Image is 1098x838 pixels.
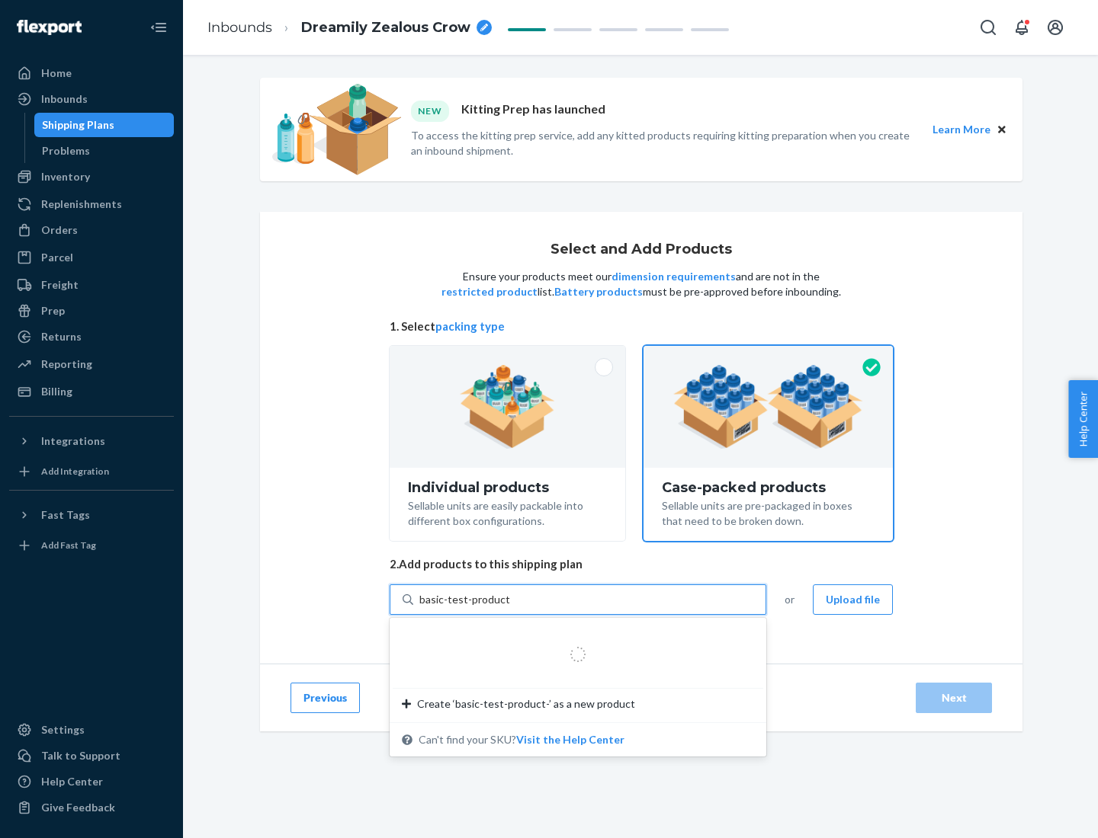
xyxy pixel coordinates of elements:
[9,769,174,794] a: Help Center
[9,503,174,527] button: Fast Tags
[143,12,174,43] button: Close Navigation
[933,121,990,138] button: Learn More
[42,143,90,158] div: Problems
[9,718,174,742] a: Settings
[435,318,505,334] button: packing type
[17,20,82,35] img: Flexport logo
[41,507,90,523] div: Fast Tags
[41,357,92,372] div: Reporting
[41,250,73,265] div: Parcel
[41,303,65,318] div: Prep
[516,732,624,747] button: Create ‘basic-test-product-’ as a new productCan't find your SKU?
[441,284,538,299] button: restricted product
[408,480,607,495] div: Individual products
[301,18,470,38] span: Dreamily Zealous Crow
[440,269,843,299] p: Ensure your products meet our and are not in the list. must be pre-approved before inbounding.
[41,222,78,238] div: Orders
[9,533,174,558] a: Add Fast Tag
[9,87,174,111] a: Inbounds
[411,128,919,158] p: To access the kitting prep service, add any kitted products requiring kitting preparation when yo...
[460,365,555,449] img: individual-pack.facf35554cb0f1810c75b2bd6df2d64e.png
[662,495,875,529] div: Sellable units are pre-packaged in boxes that need to be broken down.
[419,732,624,747] span: Can't find your SKU?
[41,329,82,344] div: Returns
[41,197,122,212] div: Replenishments
[9,325,174,349] a: Returns
[9,459,174,484] a: Add Integration
[785,592,795,607] span: or
[662,480,875,495] div: Case-packed products
[41,91,88,107] div: Inbounds
[1040,12,1071,43] button: Open account menu
[916,683,992,713] button: Next
[973,12,1003,43] button: Open Search Box
[994,121,1010,138] button: Close
[41,748,120,763] div: Talk to Support
[461,101,605,121] p: Kitting Prep has launched
[419,592,511,607] input: Create ‘basic-test-product-’ as a new productCan't find your SKU?Visit the Help Center
[408,495,607,529] div: Sellable units are easily packable into different box configurations.
[41,433,105,449] div: Integrations
[41,774,103,789] div: Help Center
[9,165,174,189] a: Inventory
[41,465,109,478] div: Add Integration
[551,242,732,257] h1: Select and Add Products
[813,584,893,615] button: Upload file
[195,5,504,50] ol: breadcrumbs
[673,365,863,449] img: case-pack.59cecea509d18c883b923b81aeac6d0b.png
[207,19,272,36] a: Inbounds
[9,218,174,242] a: Orders
[1006,12,1037,43] button: Open notifications
[42,117,114,133] div: Shipping Plans
[9,273,174,297] a: Freight
[41,277,79,293] div: Freight
[929,690,979,705] div: Next
[291,683,360,713] button: Previous
[41,66,72,81] div: Home
[41,722,85,737] div: Settings
[9,61,174,85] a: Home
[41,800,115,815] div: Give Feedback
[411,101,449,121] div: NEW
[9,299,174,323] a: Prep
[1068,380,1098,458] button: Help Center
[41,539,96,552] div: Add Fast Tag
[41,169,90,184] div: Inventory
[9,379,174,404] a: Billing
[9,245,174,270] a: Parcel
[9,744,174,768] a: Talk to Support
[34,113,175,137] a: Shipping Plans
[41,384,72,399] div: Billing
[554,284,643,299] button: Battery products
[34,139,175,163] a: Problems
[390,318,893,334] span: 1. Select
[9,352,174,376] a: Reporting
[417,696,635,712] span: Create ‘basic-test-product-’ as a new product
[390,556,893,572] span: 2. Add products to this shipping plan
[9,429,174,453] button: Integrations
[9,192,174,216] a: Replenishments
[9,795,174,820] button: Give Feedback
[612,269,736,284] button: dimension requirements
